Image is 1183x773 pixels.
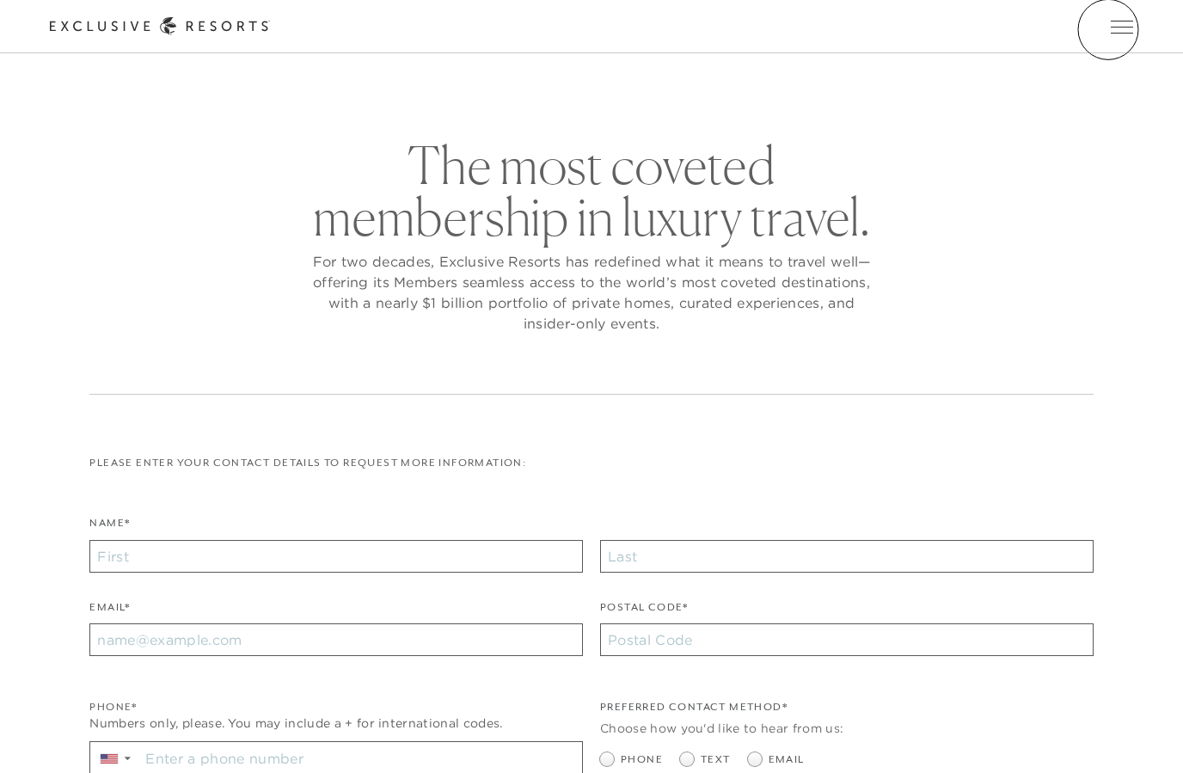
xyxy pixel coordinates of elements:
label: Postal Code* [600,599,689,624]
span: ▼ [122,753,133,764]
p: For two decades, Exclusive Resorts has redefined what it means to travel well—offering its Member... [308,251,875,334]
legend: Preferred Contact Method* [600,699,788,724]
div: Choose how you'd like to hear from us: [600,720,1094,738]
div: Phone* [89,699,583,715]
input: First [89,540,583,573]
input: Postal Code [600,623,1094,656]
input: name@example.com [89,623,583,656]
p: Please enter your contact details to request more information: [89,455,1093,471]
button: Open navigation [1111,21,1133,33]
span: Phone [621,752,663,768]
span: Email [769,752,805,768]
iframe: Qualified Messenger [1104,694,1183,773]
div: Numbers only, please. You may include a + for international codes. [89,715,583,733]
label: Email* [89,599,130,624]
input: Last [600,540,1094,573]
h2: The most coveted membership in luxury travel. [308,139,875,242]
label: Name* [89,515,130,540]
span: Text [701,752,731,768]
